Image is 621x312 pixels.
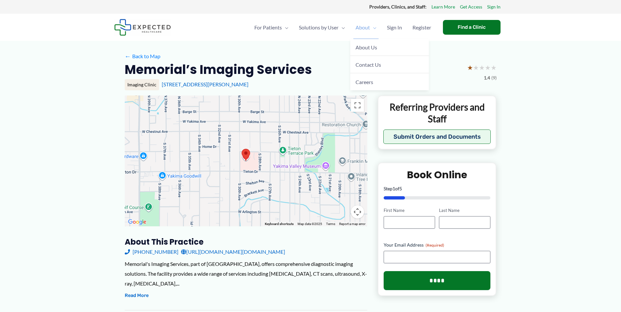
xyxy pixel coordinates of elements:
span: 1 [393,186,395,191]
a: [STREET_ADDRESS][PERSON_NAME] [162,81,248,87]
label: Your Email Address [384,242,491,248]
nav: Primary Site Navigation [249,16,436,39]
h2: Memorial’s Imaging Services [125,61,312,78]
span: Menu Toggle [338,16,345,39]
label: First Name [384,207,435,214]
span: ★ [473,61,479,74]
span: About [356,16,370,39]
img: Google [126,218,148,226]
span: ★ [467,61,473,74]
div: Memorial's Imaging Services, part of [GEOGRAPHIC_DATA], offers comprehensive diagnostic imaging s... [125,259,367,288]
a: Solutions by UserMenu Toggle [294,16,350,39]
p: Step of [384,186,491,191]
a: Contact Us [350,56,429,73]
strong: Providers, Clinics, and Staff: [369,4,427,9]
span: ★ [479,61,485,74]
a: Find a Clinic [443,20,501,35]
a: Open this area in Google Maps (opens a new window) [126,218,148,226]
a: Sign In [382,16,407,39]
a: [URL][DOMAIN_NAME][DOMAIN_NAME] [181,247,285,257]
span: ★ [485,61,491,74]
span: Contact Us [356,61,381,68]
span: For Patients [254,16,282,39]
span: ← [125,53,131,59]
span: Menu Toggle [370,16,376,39]
span: Sign In [387,16,402,39]
span: (9) [491,74,497,82]
button: Submit Orders and Documents [383,130,491,144]
span: Careers [356,79,373,85]
a: Sign In [487,3,501,11]
p: Referring Providers and Staff [383,101,491,125]
img: Expected Healthcare Logo - side, dark font, small [114,19,171,36]
a: Terms (opens in new tab) [326,222,335,226]
span: Menu Toggle [282,16,288,39]
button: Read More [125,292,149,300]
label: Last Name [439,207,490,214]
a: Learn More [431,3,455,11]
div: Imaging Clinic [125,79,159,90]
a: AboutMenu Toggle [350,16,382,39]
button: Keyboard shortcuts [265,222,294,226]
a: Register [407,16,436,39]
a: [PHONE_NUMBER] [125,247,178,257]
span: About Us [356,44,377,50]
a: About Us [350,39,429,56]
a: For PatientsMenu Toggle [249,16,294,39]
span: Map data ©2025 [298,222,322,226]
h3: About this practice [125,237,367,247]
a: Careers [350,73,429,90]
span: (Required) [426,243,444,248]
span: 1.4 [484,74,490,82]
span: 5 [399,186,402,191]
h2: Book Online [384,168,491,181]
button: Toggle fullscreen view [351,99,364,112]
span: Register [412,16,431,39]
span: Solutions by User [299,16,338,39]
button: Map camera controls [351,205,364,218]
a: Get Access [460,3,482,11]
a: Report a map error [339,222,365,226]
span: ★ [491,61,497,74]
a: ←Back to Map [125,51,160,61]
